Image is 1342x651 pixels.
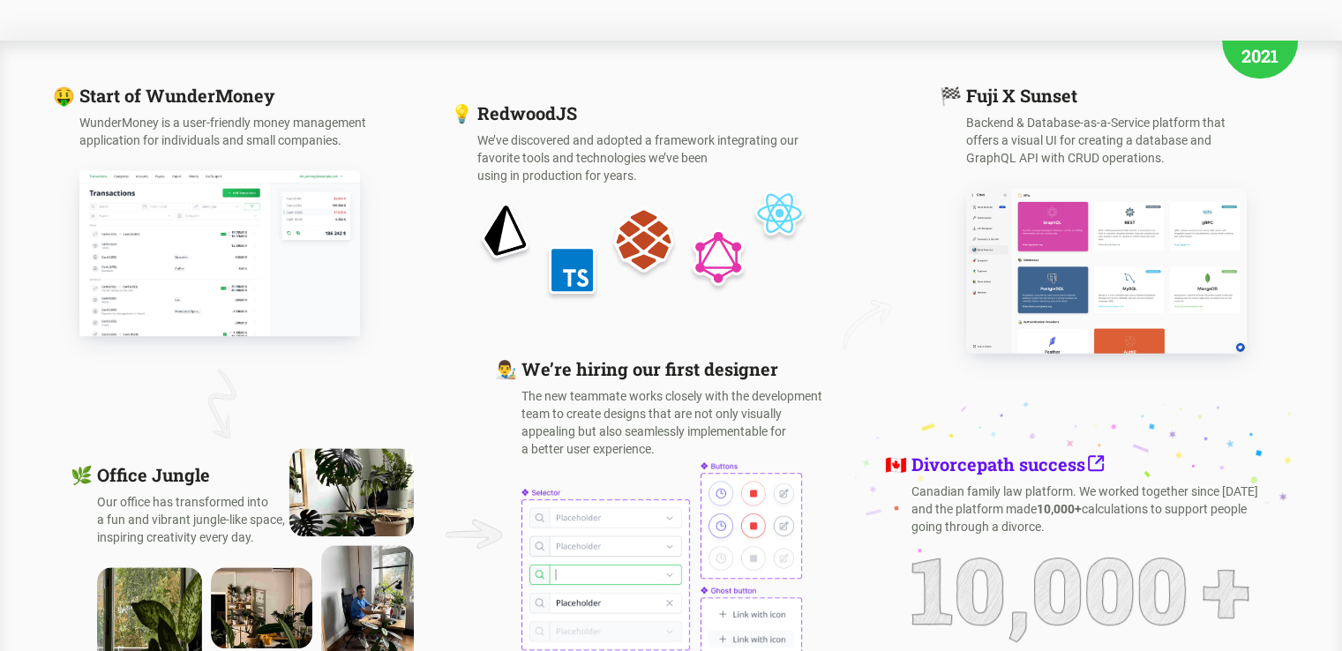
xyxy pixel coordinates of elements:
[754,189,805,237] img: react
[97,493,291,546] p: Our office has transformed into a fun and vibrant jungle-like space, inspiring creativity every day.
[966,114,1240,167] p: Backend & Database-as-a-Service platform that offers a visual UI for creating a database and Grap...
[830,288,901,363] img: arrow right
[1222,3,1298,79] div: 2021
[549,246,596,294] img: typescript
[53,84,75,107] span: 🤑
[521,488,690,650] img: inputs
[477,131,807,184] p: We’ve discovered and adopted a framework integrating our favorite tools and technologies we’ve be...
[885,453,907,475] span: 🇨🇦
[613,206,674,273] img: redwood
[79,114,410,149] p: WunderMoney is a user-friendly money management application for individuals and small companies.
[692,228,746,286] img: graphql
[940,84,962,107] span: 🏁
[701,461,802,579] img: buttons
[521,387,830,458] p: The new teammate works closely with the development team to create designs that are not only visu...
[911,557,1249,642] img: users count
[966,84,1247,107] h3: Fuji X Sunset
[446,519,503,549] img: arrow right
[911,453,1106,475] a: Divorcepath success
[480,202,531,264] img: prisma
[97,463,335,486] h3: Office Jungle
[179,356,267,453] img: arrow down
[911,483,1262,535] p: Canadian family law platform. We worked together since [DATE] and the platform made calculations ...
[71,463,93,486] span: 🌿
[79,84,410,107] h3: Start of WunderMoney
[521,357,830,380] h3: We’re hiring our first designer
[451,101,473,124] span: 💡
[79,170,360,336] img: Wunder money
[477,101,807,124] h3: RedwoodJS
[1037,502,1082,516] span: 10,000+
[211,567,312,648] img: Office flower
[966,188,1247,354] img: Fuji X
[289,448,414,536] img: Office flower
[495,357,517,380] span: 👨‍🎨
